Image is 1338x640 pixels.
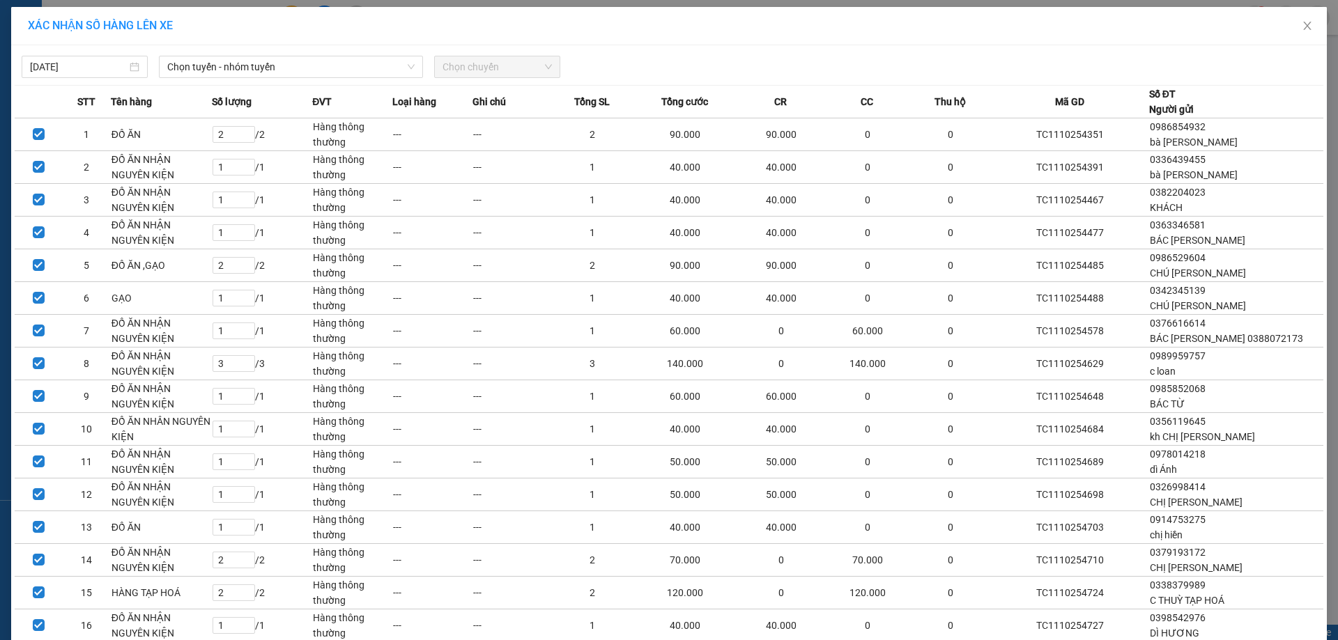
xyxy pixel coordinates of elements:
td: --- [472,380,553,413]
td: 2 [553,577,633,609]
td: --- [392,282,472,315]
td: Hàng thông thường [312,118,392,151]
td: Hàng thông thường [312,315,392,348]
td: / 1 [212,413,313,446]
td: --- [472,413,553,446]
td: 7 [63,315,111,348]
span: 0342345139 [1150,285,1206,296]
td: 3 [63,184,111,217]
span: DÌ HƯƠNG [1150,627,1199,639]
span: 0985852068 [1150,383,1206,394]
td: TC1110254467 [990,184,1148,217]
td: 140.000 [824,348,911,380]
td: Hàng thông thường [312,413,392,446]
td: --- [472,511,553,544]
span: BÁC TỪ [1150,398,1185,409]
td: 0 [911,511,991,544]
span: 0989959757 [1150,350,1206,361]
td: 40.000 [738,217,824,249]
td: --- [392,184,472,217]
td: TC1110254485 [990,249,1148,282]
td: 2 [553,544,633,577]
td: Hàng thông thường [312,249,392,282]
td: 2 [63,151,111,184]
td: 50.000 [738,478,824,511]
td: ĐỒ ĂN NHẬN NGUYÊN KIỆN [111,446,212,478]
td: 40.000 [738,413,824,446]
span: 0363346581 [1150,219,1206,231]
td: --- [392,544,472,577]
td: 1 [553,217,633,249]
span: [GEOGRAPHIC_DATA], [GEOGRAPHIC_DATA] ↔ [GEOGRAPHIC_DATA] [25,59,128,107]
td: 0 [911,577,991,609]
td: 1 [553,282,633,315]
td: ĐỒ ĂN NHÂN NGUYÊN KIỆN [111,413,212,446]
input: 11/10/2025 [30,59,127,75]
td: 90.000 [632,249,738,282]
td: 5 [63,249,111,282]
button: Close [1288,7,1327,46]
span: C THUỲ TẠP HOÁ [1150,595,1224,606]
td: ĐỒ ĂN NHẬN NGUYÊN KIỆN [111,380,212,413]
span: CC [861,94,873,109]
td: TC1110254629 [990,348,1148,380]
td: / 1 [212,315,313,348]
td: / 1 [212,184,313,217]
td: 14 [63,544,111,577]
td: 1 [63,118,111,151]
td: / 1 [212,511,313,544]
span: 0382204023 [1150,187,1206,198]
td: 1 [553,511,633,544]
td: --- [392,348,472,380]
td: TC1110254724 [990,577,1148,609]
span: bà [PERSON_NAME] [1150,169,1238,180]
td: Hàng thông thường [312,380,392,413]
td: --- [472,446,553,478]
span: Mã GD [1055,94,1084,109]
td: / 2 [212,544,313,577]
td: TC1110254391 [990,151,1148,184]
td: 70.000 [632,544,738,577]
td: 0 [824,249,911,282]
td: 40.000 [738,151,824,184]
td: 0 [911,249,991,282]
td: 0 [738,544,824,577]
span: dì Ánh [1150,464,1177,475]
td: 0 [824,446,911,478]
td: 90.000 [738,118,824,151]
td: 0 [911,544,991,577]
td: 0 [738,577,824,609]
td: Hàng thông thường [312,544,392,577]
td: Hàng thông thường [312,577,392,609]
td: ĐỒ ĂN NHẬN NGUYÊN KIỆN [111,217,212,249]
span: Loại hàng [392,94,436,109]
td: 70.000 [824,544,911,577]
td: --- [472,118,553,151]
span: ĐVT [312,94,332,109]
td: 40.000 [738,282,824,315]
td: 11 [63,446,111,478]
span: chị hiền [1150,529,1183,540]
td: 0 [824,217,911,249]
td: 0 [824,118,911,151]
td: --- [472,315,553,348]
td: 10 [63,413,111,446]
span: CHỊ [PERSON_NAME] [1150,562,1243,573]
strong: CHUYỂN PHÁT NHANH AN PHÚ QUÝ [26,11,127,56]
td: ĐỒ ĂN [111,118,212,151]
td: 12 [63,478,111,511]
span: 0914753275 [1150,514,1206,525]
td: 0 [824,478,911,511]
td: Hàng thông thường [312,184,392,217]
td: 1 [553,315,633,348]
span: STT [77,94,95,109]
span: KHÁCH [1150,202,1183,213]
span: 0379193172 [1150,547,1206,558]
td: --- [472,249,553,282]
td: 50.000 [632,446,738,478]
td: / 2 [212,577,313,609]
td: --- [392,413,472,446]
td: 2 [553,249,633,282]
td: --- [472,348,553,380]
td: --- [392,380,472,413]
